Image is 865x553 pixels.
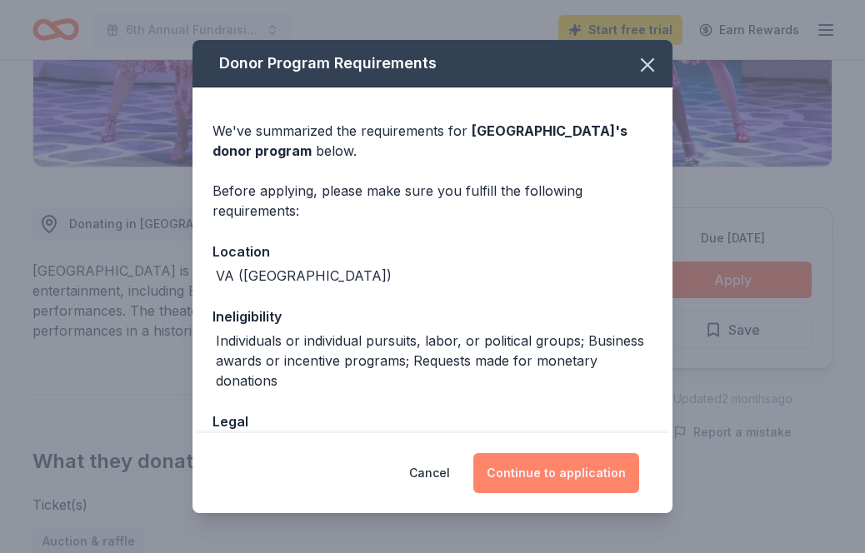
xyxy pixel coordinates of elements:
[212,411,652,432] div: Legal
[212,121,652,161] div: We've summarized the requirements for below.
[212,241,652,262] div: Location
[192,40,672,87] div: Donor Program Requirements
[216,331,652,391] div: Individuals or individual pursuits, labor, or political groups; Business awards or incentive prog...
[212,181,652,221] div: Before applying, please make sure you fulfill the following requirements:
[212,306,652,327] div: Ineligibility
[216,266,392,286] div: VA ([GEOGRAPHIC_DATA])
[473,453,639,493] button: Continue to application
[409,453,450,493] button: Cancel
